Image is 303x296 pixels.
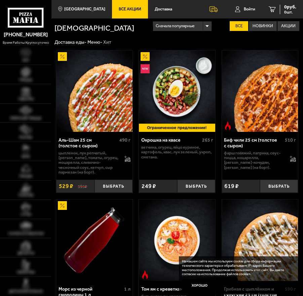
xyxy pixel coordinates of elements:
[119,7,141,11] span: Все Акции
[141,270,149,279] img: Острое блюдо
[59,138,118,149] div: Аль-Шам 25 см (толстое с сыром)
[284,5,296,9] span: 0 руб.
[19,174,32,178] span: Обеды
[142,183,156,189] span: 249 ₽
[78,184,87,189] s: 595 ₽
[124,286,130,292] span: 1 л
[277,21,299,31] label: Акции
[8,232,44,235] span: Салаты и закуски
[156,21,195,32] span: Сначала популярные
[177,180,215,193] button: Выбрать
[182,280,218,291] button: Хорошо
[58,201,67,210] img: Акционный
[202,137,213,143] span: 265 г
[103,39,111,45] div: Хит
[222,50,298,132] a: Острое блюдоБиф чили 25 см (толстое с сыром)
[139,199,215,281] a: Острое блюдоТом ям с креветками
[224,151,287,170] p: фарш говяжий, паприка, соус-пицца, моцарелла, [PERSON_NAME]-кочудян, [PERSON_NAME] (на борт).
[222,199,298,281] img: Грибная с цыплёнком и сулугуни 25 см (толстое с сыром)
[284,10,296,14] span: 0 шт.
[141,145,213,159] p: ветчина, огурец, яйцо куриное, картофель, квас, лук зеленый, укроп, сметана.
[182,259,293,276] p: На нашем сайте мы используем cookie для сбора информации технического характера и обрабатываем IP...
[155,7,172,11] span: Доставка
[119,137,130,143] span: 490 г
[56,50,132,132] a: АкционныйАль-Шам 25 см (толстое с сыром)
[141,52,149,61] img: Акционный
[64,7,105,11] span: [GEOGRAPHIC_DATA]
[22,59,30,62] span: Хит
[56,199,132,281] img: Морс из черной смородины 1 л
[223,121,232,130] img: Острое блюдо
[18,97,34,101] span: Наборы
[249,21,277,31] label: Новинки
[21,213,31,216] span: Супы
[19,78,32,82] span: Пицца
[260,180,298,193] button: Выбрать
[56,199,132,281] a: АкционныйМорс из черной смородины 1 л
[141,287,200,292] div: Том ям с креветками
[17,251,34,255] span: Десерты
[285,137,296,143] span: 510 г
[58,52,67,61] img: Акционный
[19,136,32,139] span: Роллы
[141,64,149,73] img: Новинка
[139,50,215,132] a: АкционныйНовинкаОкрошка на квасе
[18,193,34,197] span: Горячее
[59,151,121,174] p: цыпленок, лук репчатый, [PERSON_NAME], томаты, огурец, моцарелла, сливочно-чесночный соус, кетчуп...
[9,290,43,293] span: Дополнительно
[56,50,132,132] img: Аль-Шам 25 см (толстое с сыром)
[10,116,41,120] span: Римская пицца
[230,21,248,31] label: Все
[17,270,35,274] span: Напитки
[139,50,215,132] img: Окрошка на квасе
[244,7,255,11] span: Войти
[59,183,73,189] span: 529 ₽
[224,138,283,149] div: Биф чили 25 см (толстое с сыром)
[222,50,298,132] img: Биф чили 25 см (толстое с сыром)
[139,199,215,281] img: Том ям с креветками
[22,155,30,158] span: WOK
[141,138,200,143] div: Окрошка на квасе
[94,180,132,193] button: Выбрать
[87,39,102,45] a: Меню-
[54,39,86,45] a: Доставка еды-
[224,183,239,189] span: 619 ₽
[54,25,153,32] h1: [DEMOGRAPHIC_DATA]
